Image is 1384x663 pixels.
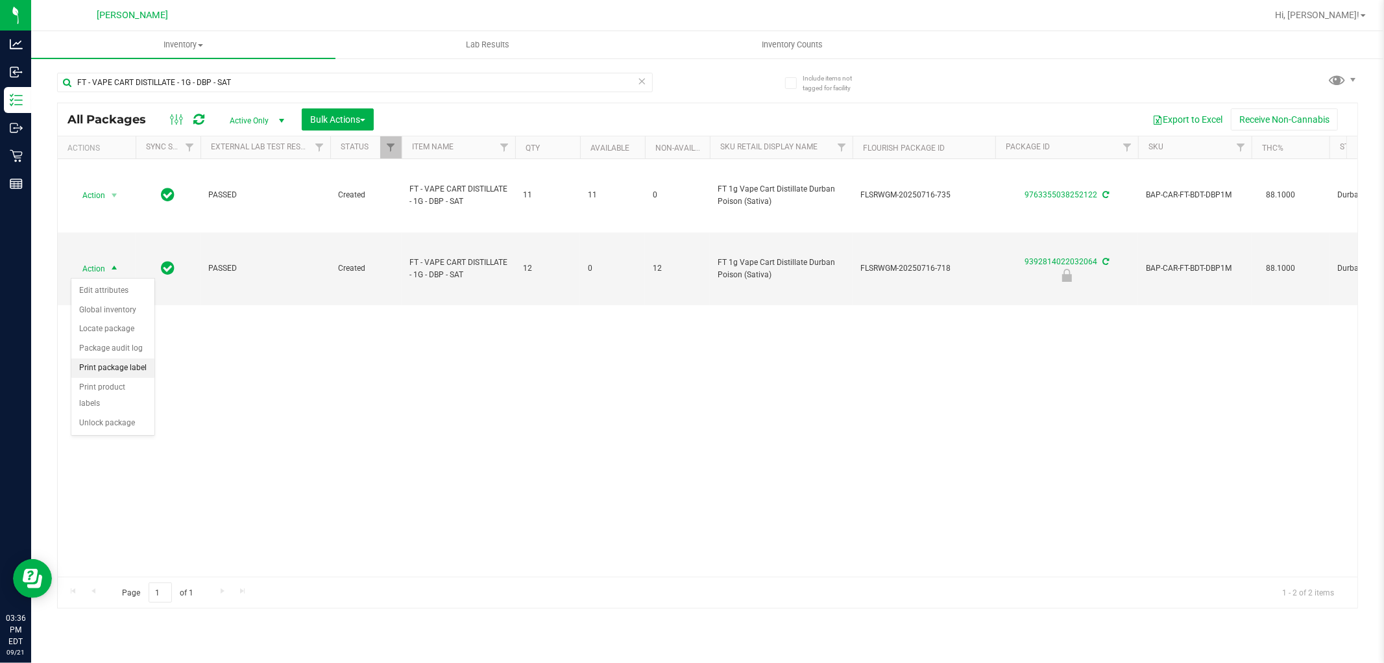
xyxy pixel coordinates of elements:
[590,144,629,153] a: Available
[1146,189,1244,201] span: BAP-CAR-FT-BDT-DBP1M
[1100,190,1109,199] span: Sync from Compliance System
[1146,262,1244,275] span: BAP-CAR-FT-BDT-DBP1M
[1100,257,1109,266] span: Sync from Compliance System
[1272,582,1344,602] span: 1 - 2 of 2 items
[744,39,840,51] span: Inventory Counts
[1340,142,1366,151] a: Strain
[338,262,394,275] span: Created
[208,189,322,201] span: PASSED
[409,256,507,281] span: FT - VAPE CART DISTILLATE - 1G - DBP - SAT
[341,142,369,151] a: Status
[1025,190,1097,199] a: 9763355038252122
[71,414,154,433] li: Unlock package
[71,260,106,278] span: Action
[860,189,988,201] span: FLSRWGM-20250716-735
[1117,136,1138,158] a: Filter
[640,31,944,58] a: Inventory Counts
[71,358,154,378] li: Print package label
[335,31,640,58] a: Lab Results
[1144,108,1231,131] button: Export to Excel
[638,73,647,90] span: Clear
[718,183,845,208] span: FT 1g Vape Cart Distillate Durban Poison (Sativa)
[71,378,154,414] li: Print product labels
[57,73,653,92] input: Search Package ID, Item Name, SKU, Lot or Part Number...
[380,136,402,158] a: Filter
[1025,257,1097,266] a: 9392814022032064
[653,189,702,201] span: 0
[71,186,106,205] span: Action
[31,39,335,51] span: Inventory
[494,136,515,158] a: Filter
[302,108,374,131] button: Bulk Actions
[803,73,868,93] span: Include items not tagged for facility
[310,114,365,125] span: Bulk Actions
[993,269,1140,282] div: Newly Received
[653,262,702,275] span: 12
[146,142,196,151] a: Sync Status
[1006,142,1050,151] a: Package ID
[588,189,637,201] span: 11
[831,136,853,158] a: Filter
[1231,108,1338,131] button: Receive Non-Cannabis
[10,121,23,134] inline-svg: Outbound
[526,144,540,153] a: Qty
[111,582,204,603] span: Page of 1
[588,262,637,275] span: 0
[1148,142,1163,151] a: SKU
[1230,136,1252,158] a: Filter
[10,66,23,79] inline-svg: Inbound
[655,144,713,153] a: Non-Available
[71,281,154,301] li: Edit attributes
[863,144,945,153] a: Flourish Package ID
[10,177,23,190] inline-svg: Reports
[1259,259,1302,278] span: 88.1000
[208,262,322,275] span: PASSED
[149,582,172,603] input: 1
[448,39,527,51] span: Lab Results
[1275,10,1359,20] span: Hi, [PERSON_NAME]!
[10,149,23,162] inline-svg: Retail
[1259,186,1302,205] span: 88.1000
[13,559,52,598] iframe: Resource center
[6,647,25,657] p: 09/21
[67,112,159,127] span: All Packages
[97,10,168,21] span: [PERSON_NAME]
[10,94,23,106] inline-svg: Inventory
[720,142,818,151] a: Sku Retail Display Name
[71,319,154,339] li: Locate package
[412,142,454,151] a: Item Name
[179,136,200,158] a: Filter
[6,612,25,647] p: 03:36 PM EDT
[31,31,335,58] a: Inventory
[106,260,123,278] span: select
[162,186,175,204] span: In Sync
[309,136,330,158] a: Filter
[106,186,123,205] span: select
[71,339,154,358] li: Package audit log
[338,189,394,201] span: Created
[523,262,572,275] span: 12
[10,38,23,51] inline-svg: Analytics
[71,301,154,320] li: Global inventory
[409,183,507,208] span: FT - VAPE CART DISTILLATE - 1G - DBP - SAT
[162,259,175,277] span: In Sync
[523,189,572,201] span: 11
[718,256,845,281] span: FT 1g Vape Cart Distillate Durban Poison (Sativa)
[211,142,313,151] a: External Lab Test Result
[67,144,130,153] div: Actions
[860,262,988,275] span: FLSRWGM-20250716-718
[1262,144,1283,153] a: THC%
